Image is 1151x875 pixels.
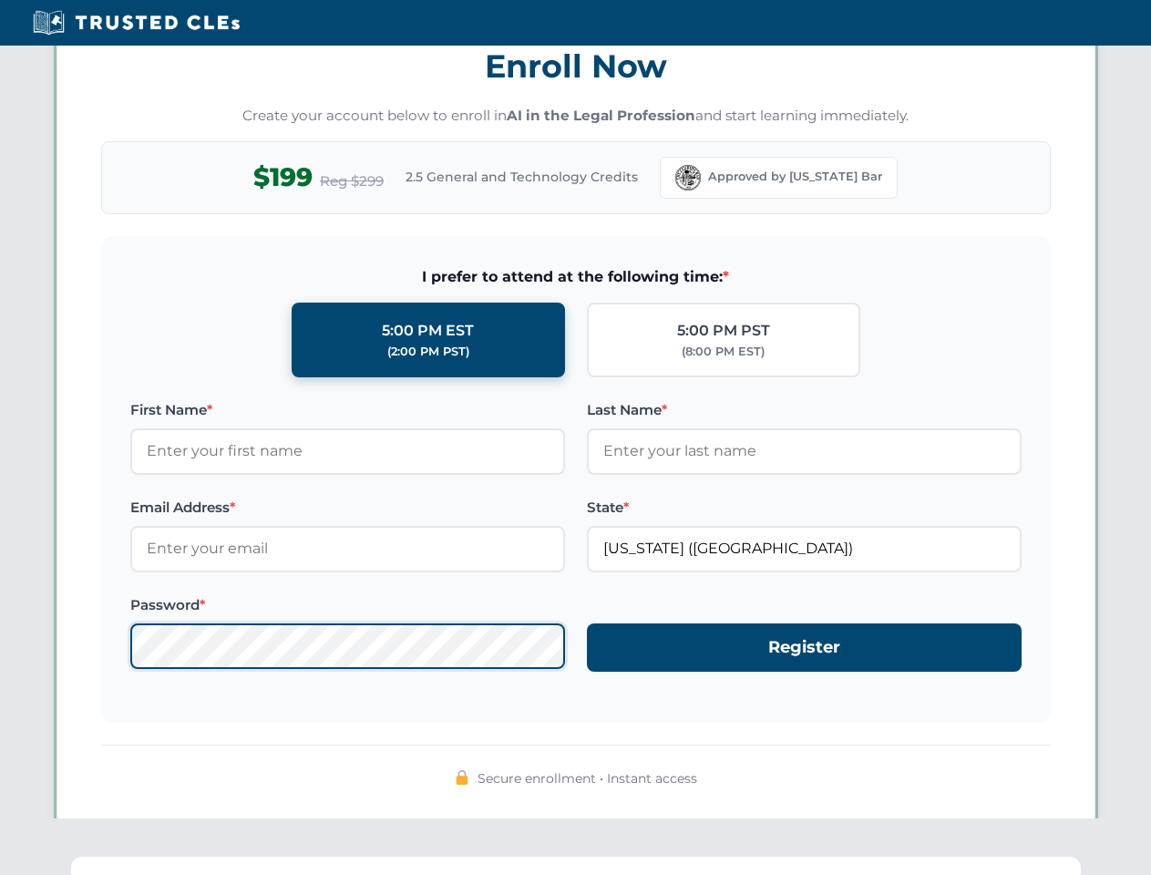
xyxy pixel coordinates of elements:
[130,497,565,519] label: Email Address
[27,9,245,36] img: Trusted CLEs
[587,526,1022,571] input: Florida (FL)
[130,428,565,474] input: Enter your first name
[677,319,770,343] div: 5:00 PM PST
[101,106,1051,127] p: Create your account below to enroll in and start learning immediately.
[455,770,469,785] img: 🔒
[387,343,469,361] div: (2:00 PM PST)
[130,594,565,616] label: Password
[507,107,695,124] strong: AI in the Legal Profession
[478,768,697,788] span: Secure enrollment • Instant access
[587,428,1022,474] input: Enter your last name
[130,265,1022,289] span: I prefer to attend at the following time:
[587,497,1022,519] label: State
[682,343,765,361] div: (8:00 PM EST)
[406,167,638,187] span: 2.5 General and Technology Credits
[253,157,313,198] span: $199
[382,319,474,343] div: 5:00 PM EST
[675,165,701,190] img: Florida Bar
[708,168,882,186] span: Approved by [US_STATE] Bar
[101,37,1051,95] h3: Enroll Now
[320,170,384,192] span: Reg $299
[130,399,565,421] label: First Name
[587,623,1022,672] button: Register
[587,399,1022,421] label: Last Name
[130,526,565,571] input: Enter your email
